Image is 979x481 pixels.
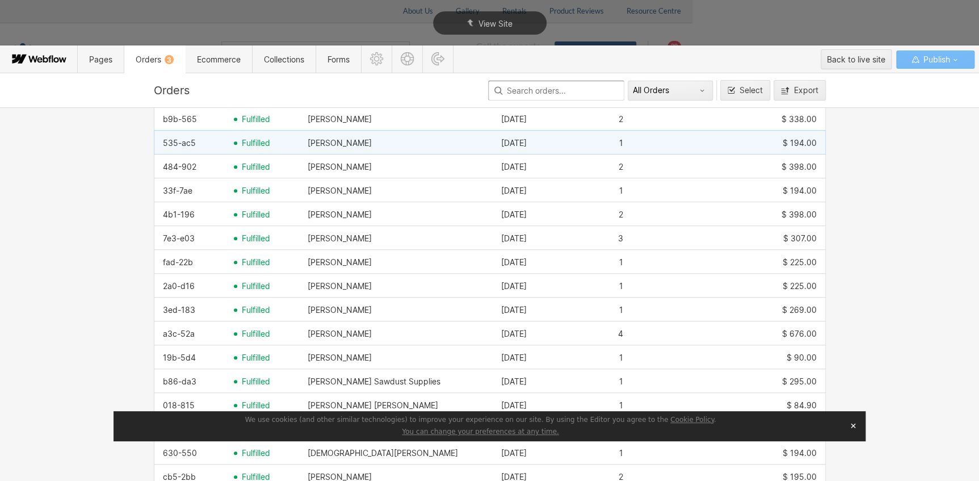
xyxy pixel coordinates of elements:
div: $ 194.00 [783,449,817,458]
div: 2 [619,162,623,172]
div: 1 [619,449,623,458]
div: 1 [619,306,623,315]
span: We use cookies (and other similar technologies) to improve your experience on our site. By using ... [245,416,716,424]
div: [DATE] [501,449,527,458]
div: row [154,202,826,227]
div: 2 [619,210,623,219]
div: $ 398.00 [781,162,817,172]
div: 3ed-183 [163,306,195,315]
div: row [154,345,826,370]
span: Ecommerce [197,55,241,64]
div: [PERSON_NAME] [308,115,372,124]
div: row [154,369,826,394]
div: $ 398.00 [781,210,817,219]
div: [DEMOGRAPHIC_DATA][PERSON_NAME] [308,449,458,458]
button: Close [845,417,861,434]
div: [PERSON_NAME] [308,139,372,148]
div: 2 [619,115,623,124]
div: 1 [619,401,623,410]
div: [DATE] [501,139,527,148]
input: Search orders... [488,81,624,101]
div: 1 [619,139,623,148]
div: [PERSON_NAME] [308,210,372,219]
div: 1 [619,377,623,386]
div: 3 [165,55,174,64]
div: 2a0-d16 [163,282,195,291]
span: Orders [136,55,174,64]
div: [DATE] [501,258,527,267]
div: [PERSON_NAME] [308,258,372,267]
div: $ 194.00 [783,139,817,148]
div: Back to live site [827,51,885,68]
div: 484-902 [163,162,196,172]
div: $ 90.00 [787,353,817,362]
div: [DATE] [501,353,527,362]
div: [PERSON_NAME] [308,353,372,362]
div: [DATE] [501,234,527,243]
button: Publish [896,51,974,69]
div: [DATE] [501,306,527,315]
span: View Site [478,19,512,28]
span: fulfilled [242,282,270,291]
div: 7e3-e03 [163,234,195,243]
div: [PERSON_NAME] [308,282,372,291]
span: fulfilled [242,258,270,267]
div: $ 84.90 [787,401,817,410]
div: $ 676.00 [782,329,817,338]
div: [PERSON_NAME] Sawdust Supplies [308,377,440,386]
div: row [154,297,826,322]
div: [PERSON_NAME] [308,234,372,243]
div: 1 [619,353,623,362]
span: fulfilled [242,115,270,124]
div: $ 225.00 [783,258,817,267]
div: row [154,225,826,250]
div: [DATE] [501,377,527,386]
div: Export [794,86,818,95]
span: fulfilled [242,306,270,315]
span: fulfilled [242,162,270,172]
div: row [154,249,826,274]
div: row [154,392,826,417]
div: 19b-5d4 [163,353,196,362]
div: row [154,440,826,465]
div: [DATE] [501,186,527,195]
button: Back to live site [821,49,892,69]
div: [DATE] [501,329,527,338]
a: Cookie Policy [670,416,714,424]
span: fulfilled [242,401,270,410]
span: fulfilled [242,449,270,458]
button: You can change your preferences at any time. [402,428,558,437]
span: fulfilled [242,377,270,386]
span: fulfilled [242,186,270,195]
button: Export [774,80,826,101]
div: fad-22b [163,258,193,267]
div: $ 269.00 [782,306,817,315]
div: 33f-7ae [163,186,192,195]
div: $ 295.00 [782,377,817,386]
span: fulfilled [242,353,270,362]
span: Collections [264,55,304,64]
div: [PERSON_NAME] [308,162,372,172]
div: [PERSON_NAME] [308,186,372,195]
span: Publish [921,51,949,68]
div: row [154,178,826,203]
div: [DATE] [501,115,527,124]
div: row [154,106,826,131]
div: [DATE] [501,162,527,172]
div: row [154,321,826,346]
div: a3c-52a [163,329,195,338]
div: $ 194.00 [783,186,817,195]
span: Text us [5,27,35,38]
div: $ 307.00 [783,234,817,243]
div: All Orders [633,86,698,95]
div: 4 [618,329,623,338]
div: 630-550 [163,449,197,458]
div: row [154,130,826,155]
div: 1 [619,258,623,267]
span: fulfilled [242,234,270,243]
div: [PERSON_NAME] [308,306,372,315]
div: [DATE] [501,210,527,219]
span: Select [739,85,763,95]
div: Orders [154,83,485,97]
span: Pages [89,55,112,64]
